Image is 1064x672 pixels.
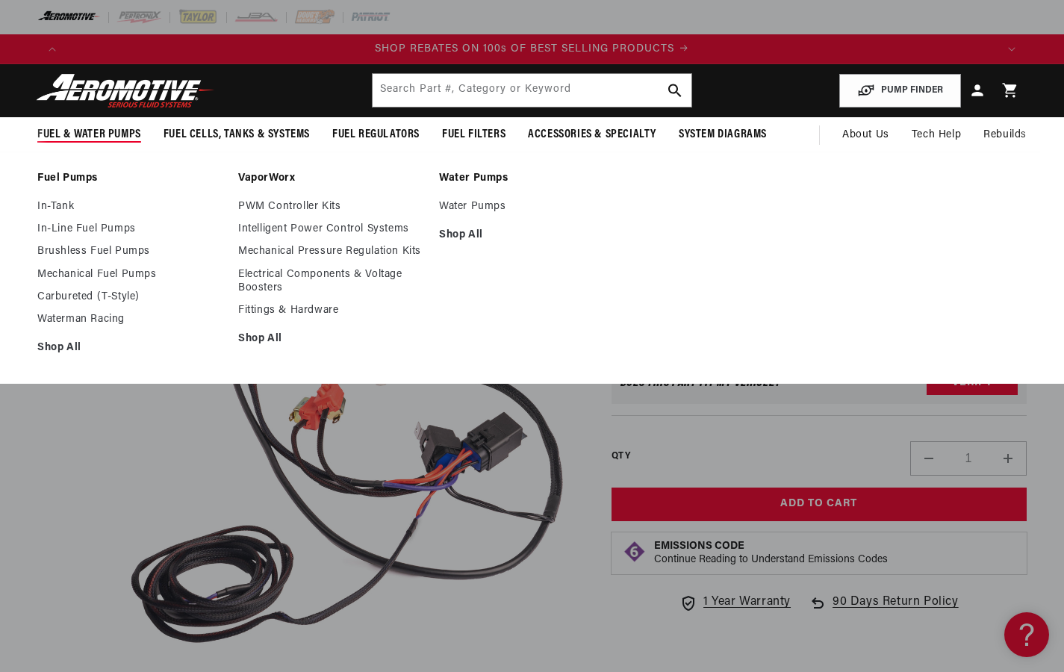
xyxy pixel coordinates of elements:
[37,127,141,143] span: Fuel & Water Pumps
[912,127,961,143] span: Tech Help
[703,593,791,612] span: 1 Year Warranty
[37,172,223,185] a: Fuel Pumps
[842,129,889,140] span: About Us
[997,34,1027,64] button: Translation missing: en.sections.announcements.next_announcement
[831,117,900,153] a: About Us
[37,245,223,258] a: Brushless Fuel Pumps
[839,74,961,108] button: PUMP FINDER
[37,223,223,236] a: In-Line Fuel Pumps
[375,43,674,55] span: SHOP REBATES ON 100s OF BEST SELLING PRODUCTS
[37,200,223,214] a: In-Tank
[659,74,691,107] button: search button
[612,450,630,463] label: QTY
[238,200,424,214] a: PWM Controller Kits
[37,313,223,326] a: Waterman Racing
[612,488,1027,521] button: Add to Cart
[654,541,744,552] strong: Emissions Code
[332,127,420,143] span: Fuel Regulators
[37,341,223,355] a: Shop All
[32,73,219,108] img: Aeromotive
[238,172,424,185] a: VaporWorx
[439,172,625,185] a: Water Pumps
[900,117,972,153] summary: Tech Help
[238,304,424,317] a: Fittings & Hardware
[238,245,424,258] a: Mechanical Pressure Regulation Kits
[654,540,888,567] button: Emissions CodeContinue Reading to Understand Emissions Codes
[37,268,223,281] a: Mechanical Fuel Pumps
[373,74,691,107] input: Search by Part Number, Category or Keyword
[37,290,223,304] a: Carbureted (T-Style)
[152,117,321,152] summary: Fuel Cells, Tanks & Systems
[833,593,959,627] span: 90 Days Return Policy
[67,41,997,57] div: 3 of 4
[238,223,424,236] a: Intelligent Power Control Systems
[26,117,152,152] summary: Fuel & Water Pumps
[439,228,625,242] a: Shop All
[623,540,647,564] img: Emissions code
[37,34,67,64] button: Translation missing: en.sections.announcements.previous_announcement
[983,127,1027,143] span: Rebuilds
[238,332,424,346] a: Shop All
[321,117,431,152] summary: Fuel Regulators
[528,127,656,143] span: Accessories & Specialty
[679,127,767,143] span: System Diagrams
[679,593,791,612] a: 1 Year Warranty
[431,117,517,152] summary: Fuel Filters
[442,127,505,143] span: Fuel Filters
[439,200,625,214] a: Water Pumps
[668,117,778,152] summary: System Diagrams
[67,41,997,57] a: SHOP REBATES ON 100s OF BEST SELLING PRODUCTS
[972,117,1038,153] summary: Rebuilds
[809,593,959,627] a: 90 Days Return Policy
[654,553,888,567] p: Continue Reading to Understand Emissions Codes
[517,117,668,152] summary: Accessories & Specialty
[238,268,424,295] a: Electrical Components & Voltage Boosters
[164,127,310,143] span: Fuel Cells, Tanks & Systems
[67,41,997,57] div: Announcement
